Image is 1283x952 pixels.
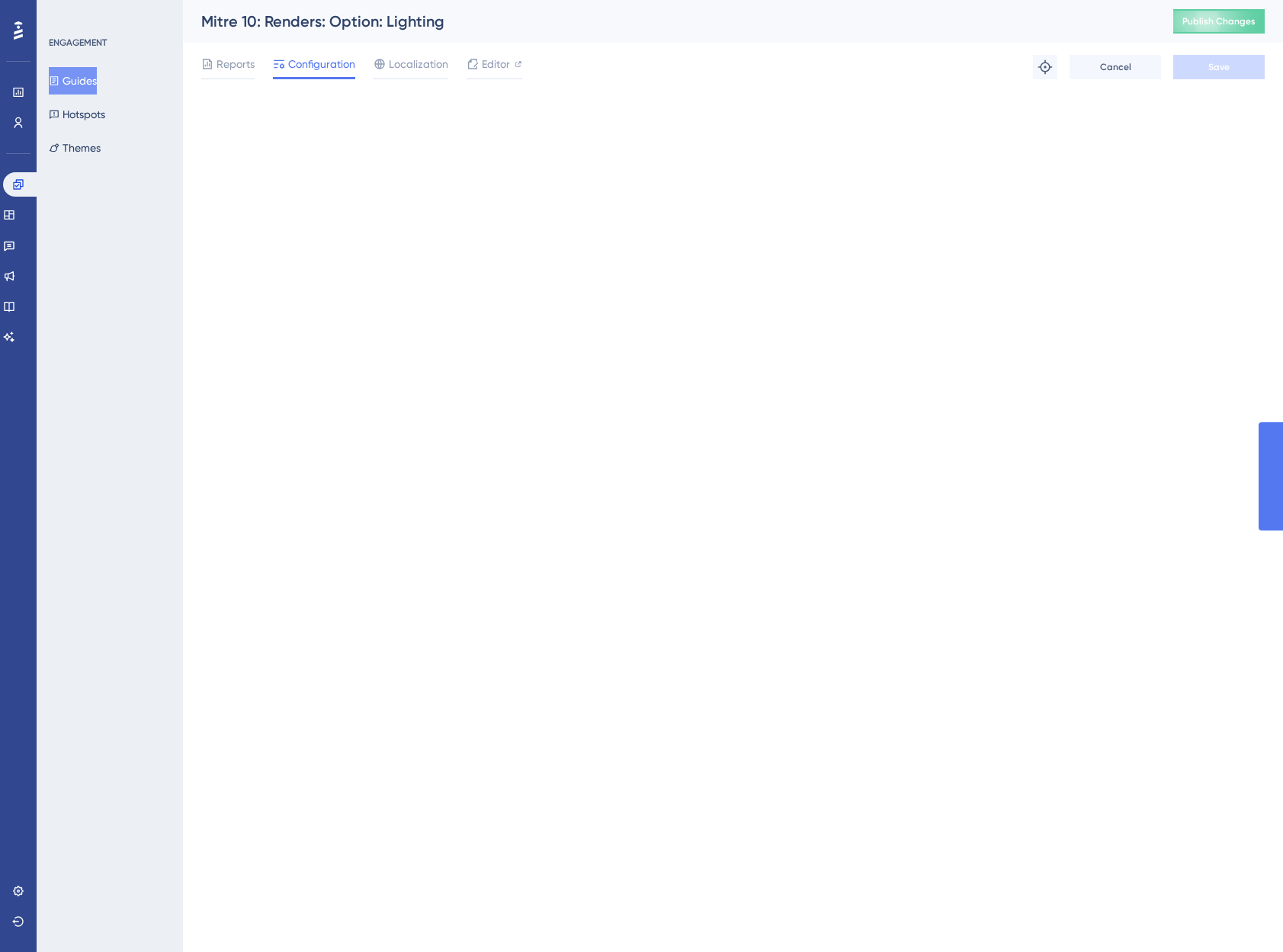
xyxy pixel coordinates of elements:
button: Publish Changes [1173,9,1265,34]
iframe: UserGuiding AI Assistant Launcher [1219,892,1265,938]
button: Guides [49,67,97,95]
span: Localization [389,55,448,73]
span: Publish Changes [1182,15,1256,27]
button: Hotspots [49,101,105,128]
span: Save [1208,61,1230,73]
span: Reports [217,55,255,73]
span: Configuration [288,55,355,73]
div: Mitre 10: Renders: Option: Lighting [201,11,1135,32]
button: Themes [49,134,101,162]
span: Cancel [1100,61,1131,73]
span: Editor [482,55,510,73]
div: ENGAGEMENT [49,37,107,49]
button: Cancel [1070,55,1161,79]
button: Save [1173,55,1265,79]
